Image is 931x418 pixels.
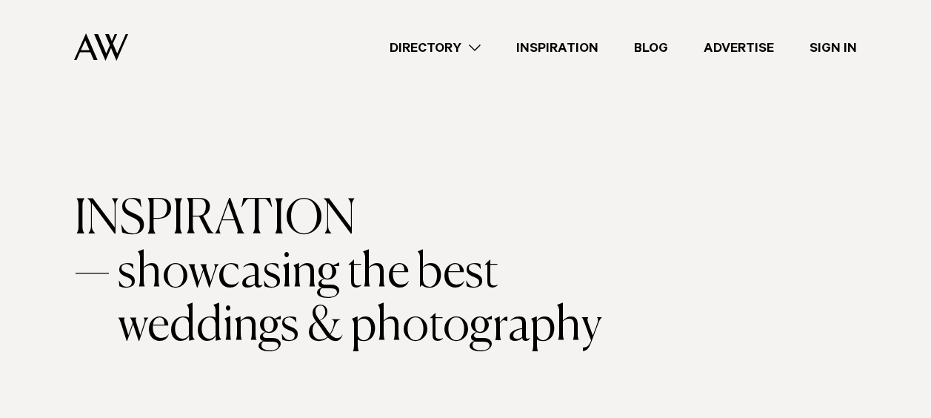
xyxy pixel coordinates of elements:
[74,247,110,354] span: —
[686,38,792,58] a: Advertise
[74,33,128,61] img: Auckland Weddings Logo
[118,247,667,354] span: showcasing the best weddings & photography
[792,38,875,58] a: Sign In
[616,38,686,58] a: Blog
[498,38,616,58] a: Inspiration
[372,38,498,58] a: Directory
[74,193,857,354] h1: INSPIRATION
